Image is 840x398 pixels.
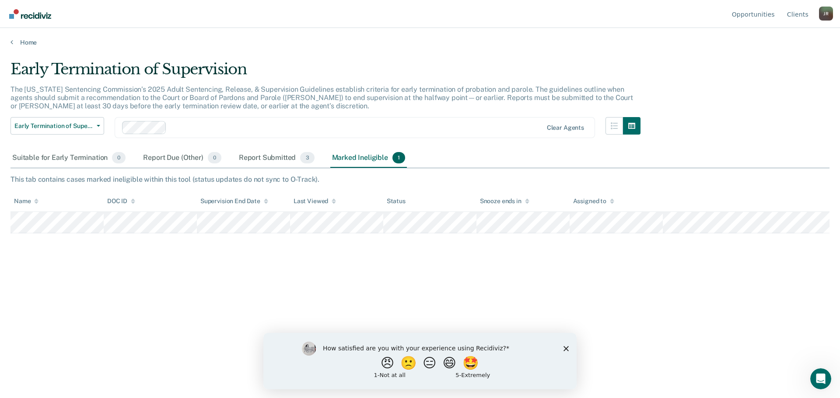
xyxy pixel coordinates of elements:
[10,85,633,110] p: The [US_STATE] Sentencing Commission’s 2025 Adult Sentencing, Release, & Supervision Guidelines e...
[263,333,577,389] iframe: Survey by Kim from Recidiviz
[208,152,221,163] span: 0
[9,9,51,19] img: Recidiviz
[10,60,640,85] div: Early Termination of Supervision
[387,197,406,205] div: Status
[107,197,135,205] div: DOC ID
[14,122,93,130] span: Early Termination of Supervision
[294,197,336,205] div: Last Viewed
[141,149,223,168] div: Report Due (Other)0
[10,117,104,135] button: Early Termination of Supervision
[819,7,833,21] div: J R
[112,152,126,163] span: 0
[392,152,405,163] span: 1
[237,149,316,168] div: Report Submitted3
[547,124,584,132] div: Clear agents
[300,152,314,163] span: 3
[10,149,127,168] div: Suitable for Early Termination0
[819,7,833,21] button: Profile dropdown button
[200,197,268,205] div: Supervision End Date
[14,197,38,205] div: Name
[810,368,831,389] iframe: Intercom live chat
[480,197,529,205] div: Snooze ends in
[10,175,829,183] div: This tab contains cases marked ineligible within this tool (status updates do not sync to O-Track).
[10,38,829,46] a: Home
[573,197,614,205] div: Assigned to
[330,149,407,168] div: Marked Ineligible1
